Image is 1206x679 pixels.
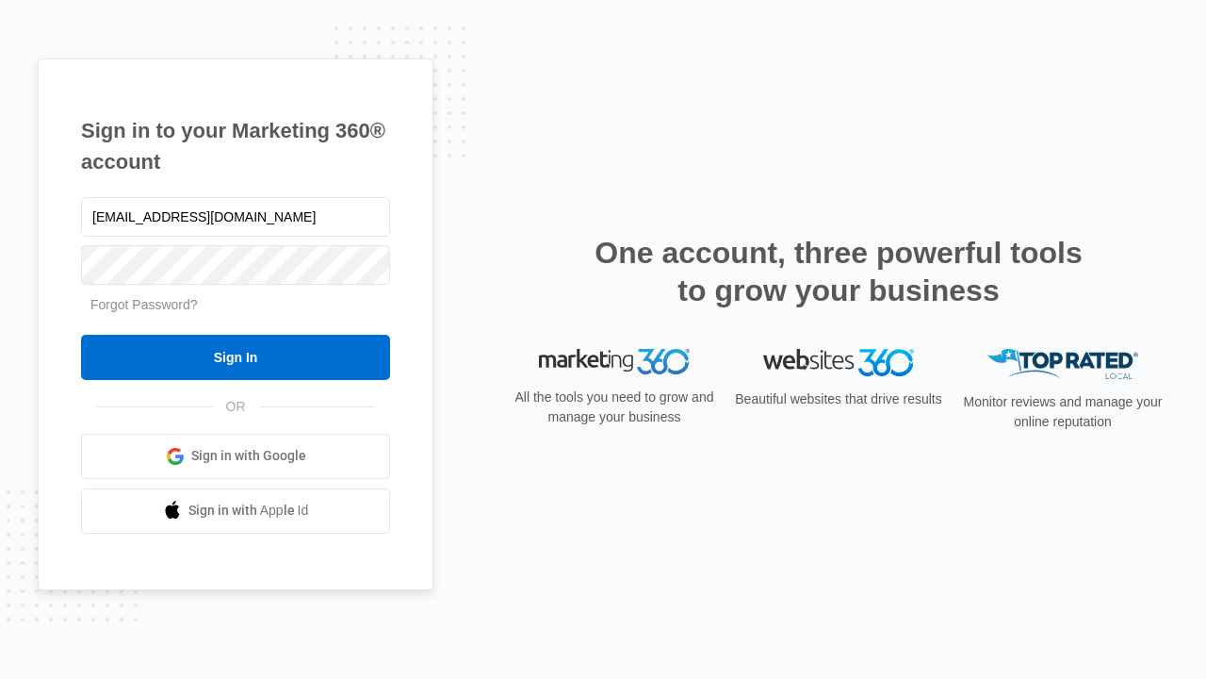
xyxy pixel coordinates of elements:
[81,115,390,177] h1: Sign in to your Marketing 360® account
[81,434,390,479] a: Sign in with Google
[763,349,914,376] img: Websites 360
[509,388,720,427] p: All the tools you need to grow and manage your business
[589,234,1088,309] h2: One account, three powerful tools to grow your business
[81,489,390,534] a: Sign in with Apple Id
[191,446,306,466] span: Sign in with Google
[213,397,259,417] span: OR
[987,349,1138,380] img: Top Rated Local
[539,349,690,375] img: Marketing 360
[90,297,198,312] a: Forgot Password?
[188,501,309,521] span: Sign in with Apple Id
[81,197,390,237] input: Email
[957,392,1168,432] p: Monitor reviews and manage your online reputation
[81,335,390,380] input: Sign In
[733,389,944,409] p: Beautiful websites that drive results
